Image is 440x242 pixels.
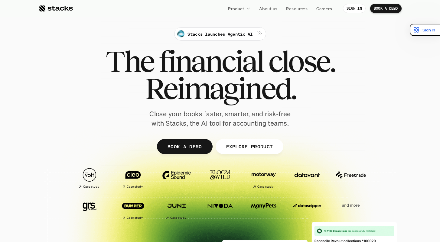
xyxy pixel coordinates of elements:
[316,5,332,12] p: Careers
[127,185,143,189] h2: Case study
[228,5,244,12] p: Product
[215,139,283,154] a: EXPLORE PRODUCT
[159,48,263,75] span: financial
[226,142,273,151] p: EXPLORE PRODUCT
[282,3,311,14] a: Resources
[187,31,253,37] p: Stacks launches Agentic AI
[71,165,108,191] a: Case study
[83,185,99,189] h2: Case study
[145,109,296,128] p: Close your books faster, smarter, and risk-free with Stacks, the AI tool for accounting teams.
[174,27,266,40] a: Stacks launches Agentic AI
[114,196,152,222] a: Case study
[370,4,402,13] a: BOOK A DEMO
[158,196,195,222] a: Case study
[343,4,366,13] a: SIGN IN
[145,75,295,102] span: Reimagined.
[259,5,277,12] p: About us
[245,165,282,191] a: Case study
[106,48,154,75] span: The
[286,5,308,12] p: Resources
[313,3,336,14] a: Careers
[167,142,202,151] p: BOOK A DEMO
[268,48,335,75] span: close.
[114,165,152,191] a: Case study
[257,185,273,189] h2: Case study
[347,6,362,11] p: SIGN IN
[374,6,398,11] p: BOOK A DEMO
[127,216,143,220] h2: Case study
[256,3,281,14] a: About us
[157,139,212,154] a: BOOK A DEMO
[170,216,186,220] h2: Case study
[332,203,370,208] p: and more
